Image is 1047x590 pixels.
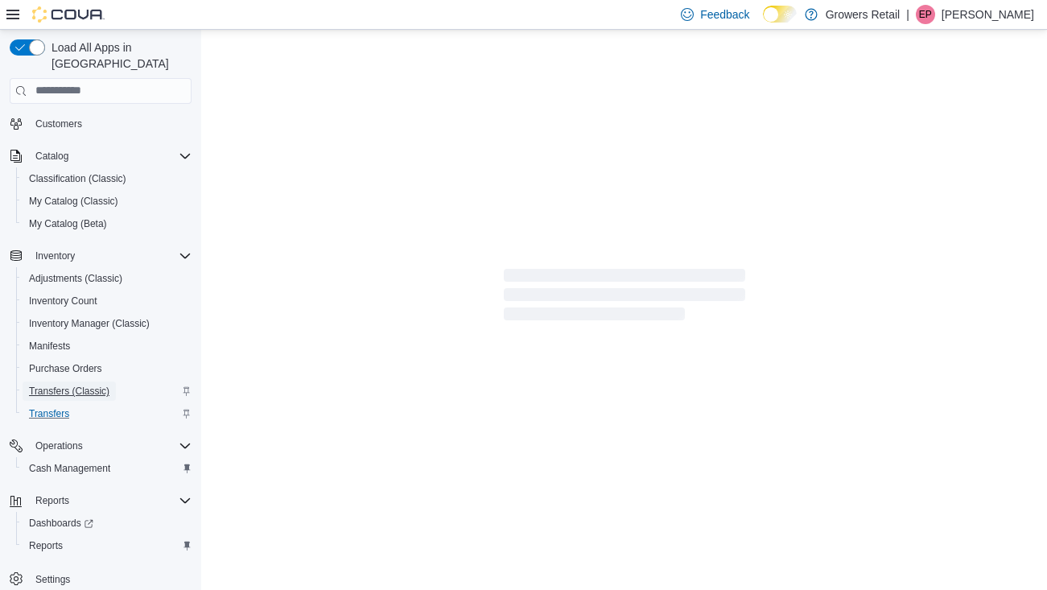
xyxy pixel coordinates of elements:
[3,435,198,457] button: Operations
[23,359,109,378] a: Purchase Orders
[29,568,192,588] span: Settings
[23,514,192,533] span: Dashboards
[16,335,198,357] button: Manifests
[23,382,116,401] a: Transfers (Classic)
[29,491,192,510] span: Reports
[906,5,909,24] p: |
[16,534,198,557] button: Reports
[16,512,198,534] a: Dashboards
[23,291,104,311] a: Inventory Count
[23,459,117,478] a: Cash Management
[23,359,192,378] span: Purchase Orders
[29,407,69,420] span: Transfers
[29,539,63,552] span: Reports
[763,6,797,23] input: Dark Mode
[29,317,150,330] span: Inventory Manager (Classic)
[23,459,192,478] span: Cash Management
[23,269,192,288] span: Adjustments (Classic)
[16,402,198,425] button: Transfers
[16,167,198,190] button: Classification (Classic)
[35,118,82,130] span: Customers
[23,336,76,356] a: Manifests
[29,295,97,307] span: Inventory Count
[23,536,69,555] a: Reports
[29,462,110,475] span: Cash Management
[29,113,192,134] span: Customers
[16,267,198,290] button: Adjustments (Classic)
[3,112,198,135] button: Customers
[16,212,198,235] button: My Catalog (Beta)
[35,250,75,262] span: Inventory
[23,314,156,333] a: Inventory Manager (Classic)
[3,489,198,512] button: Reports
[29,246,81,266] button: Inventory
[23,214,113,233] a: My Catalog (Beta)
[23,404,76,423] a: Transfers
[29,340,70,353] span: Manifests
[29,272,122,285] span: Adjustments (Classic)
[16,457,198,480] button: Cash Management
[23,169,133,188] a: Classification (Classic)
[700,6,749,23] span: Feedback
[504,272,745,324] span: Loading
[32,6,105,23] img: Cova
[29,436,89,456] button: Operations
[16,312,198,335] button: Inventory Manager (Classic)
[29,517,93,530] span: Dashboards
[23,382,192,401] span: Transfers (Classic)
[29,436,192,456] span: Operations
[29,114,89,134] a: Customers
[23,169,192,188] span: Classification (Classic)
[29,146,192,166] span: Catalog
[16,357,198,380] button: Purchase Orders
[23,336,192,356] span: Manifests
[29,491,76,510] button: Reports
[826,5,901,24] p: Growers Retail
[916,5,935,24] div: Eliot Pivato
[29,146,75,166] button: Catalog
[942,5,1034,24] p: [PERSON_NAME]
[29,195,118,208] span: My Catalog (Classic)
[35,573,70,586] span: Settings
[23,269,129,288] a: Adjustments (Classic)
[29,362,102,375] span: Purchase Orders
[45,39,192,72] span: Load All Apps in [GEOGRAPHIC_DATA]
[23,404,192,423] span: Transfers
[29,172,126,185] span: Classification (Classic)
[29,217,107,230] span: My Catalog (Beta)
[3,245,198,267] button: Inventory
[35,150,68,163] span: Catalog
[29,570,76,589] a: Settings
[23,291,192,311] span: Inventory Count
[35,439,83,452] span: Operations
[23,314,192,333] span: Inventory Manager (Classic)
[35,494,69,507] span: Reports
[3,145,198,167] button: Catalog
[29,246,192,266] span: Inventory
[16,290,198,312] button: Inventory Count
[23,214,192,233] span: My Catalog (Beta)
[23,536,192,555] span: Reports
[919,5,932,24] span: EP
[3,567,198,590] button: Settings
[23,192,125,211] a: My Catalog (Classic)
[23,192,192,211] span: My Catalog (Classic)
[29,385,109,398] span: Transfers (Classic)
[16,190,198,212] button: My Catalog (Classic)
[16,380,198,402] button: Transfers (Classic)
[23,514,100,533] a: Dashboards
